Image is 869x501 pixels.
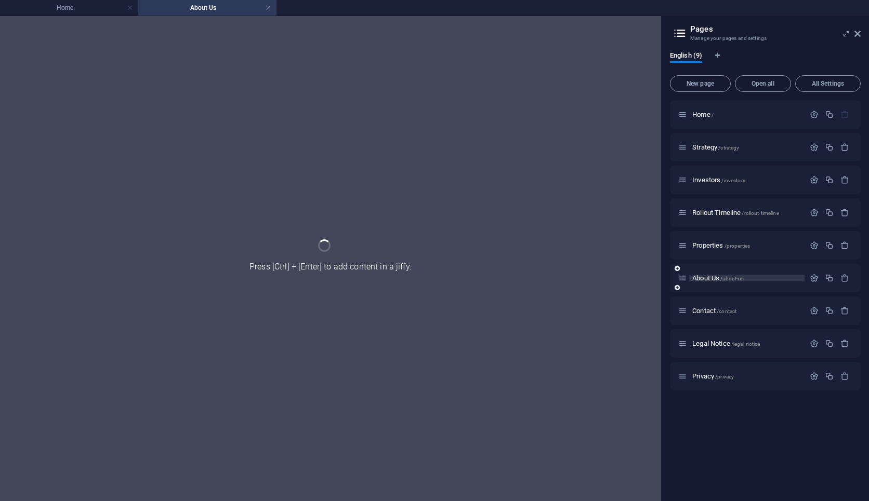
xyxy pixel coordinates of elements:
[692,209,779,216] span: Click to open page
[825,208,834,217] div: Duplicate
[840,241,849,250] div: Remove
[840,339,849,348] div: Remove
[825,241,834,250] div: Duplicate
[810,143,819,152] div: Settings
[810,208,819,217] div: Settings
[692,372,734,380] span: Click to open page
[840,274,849,282] div: Remove
[715,374,734,380] span: /privacy
[692,340,760,347] span: Click to open page
[692,274,744,282] span: About Us
[825,110,834,119] div: Duplicate
[800,80,856,87] span: All Settings
[712,112,714,118] span: /
[689,111,805,118] div: Home/
[690,34,840,43] h3: Manage your pages and settings
[825,306,834,315] div: Duplicate
[825,274,834,282] div: Duplicate
[810,339,819,348] div: Settings
[825,175,834,184] div: Duplicate
[670,49,702,64] span: English (9)
[692,143,739,151] span: Click to open page
[825,372,834,381] div: Duplicate
[718,145,739,151] span: /strategy
[692,111,714,118] span: Click to open page
[810,372,819,381] div: Settings
[689,209,805,216] div: Rollout Timeline/rollout-timeline
[795,75,861,92] button: All Settings
[810,110,819,119] div: Settings
[670,75,731,92] button: New page
[810,306,819,315] div: Settings
[689,373,805,380] div: Privacy/privacy
[692,241,750,249] span: Click to open page
[840,372,849,381] div: Remove
[720,276,744,281] span: /about-us
[689,340,805,347] div: Legal Notice/legal-notice
[689,275,805,281] div: About Us/about-us
[840,175,849,184] div: Remove
[675,80,726,87] span: New page
[810,241,819,250] div: Settings
[689,144,805,151] div: Strategy/strategy
[825,339,834,348] div: Duplicate
[725,243,750,249] span: /properties
[840,110,849,119] div: The startpage cannot be deleted
[689,307,805,314] div: Contact/contact
[735,75,791,92] button: Open all
[689,177,805,183] div: Investors/investors
[731,341,760,347] span: /legal-notice
[689,242,805,249] div: Properties/properties
[742,210,779,216] span: /rollout-timeline
[670,51,861,71] div: Language Tabs
[138,2,276,13] h4: About Us
[740,80,786,87] span: Open all
[717,308,736,314] span: /contact
[810,274,819,282] div: Settings
[690,24,861,34] h2: Pages
[721,178,745,183] span: /investors
[840,208,849,217] div: Remove
[840,306,849,315] div: Remove
[825,143,834,152] div: Duplicate
[840,143,849,152] div: Remove
[810,175,819,184] div: Settings
[692,176,745,184] span: Click to open page
[692,307,736,315] span: Click to open page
